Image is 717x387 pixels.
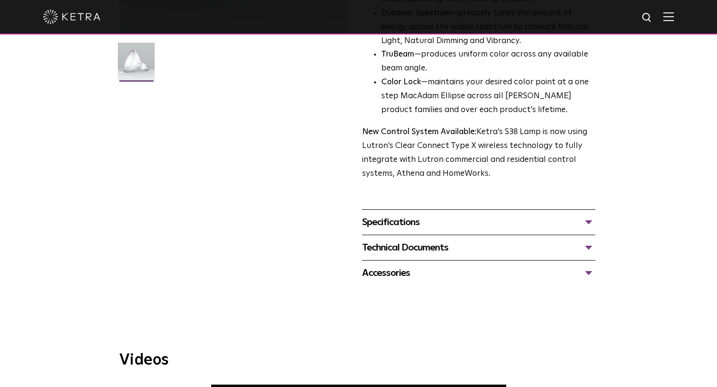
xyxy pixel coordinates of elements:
[663,12,674,21] img: Hamburger%20Nav.svg
[362,125,595,181] p: Ketra’s S38 Lamp is now using Lutron’s Clear Connect Type X wireless technology to fully integrat...
[641,12,653,24] img: search icon
[118,43,155,87] img: S38-Lamp-Edison-2021-Web-Square
[43,10,101,24] img: ketra-logo-2019-white
[119,353,598,368] h3: Videos
[362,265,595,281] div: Accessories
[381,78,421,86] strong: Color Lock
[381,76,595,117] li: —maintains your desired color point at a one step MacAdam Ellipse across all [PERSON_NAME] produc...
[381,48,595,76] li: —produces uniform color across any available beam angle.
[362,128,477,136] strong: New Control System Available:
[362,215,595,230] div: Specifications
[381,50,414,58] strong: TruBeam
[362,240,595,255] div: Technical Documents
